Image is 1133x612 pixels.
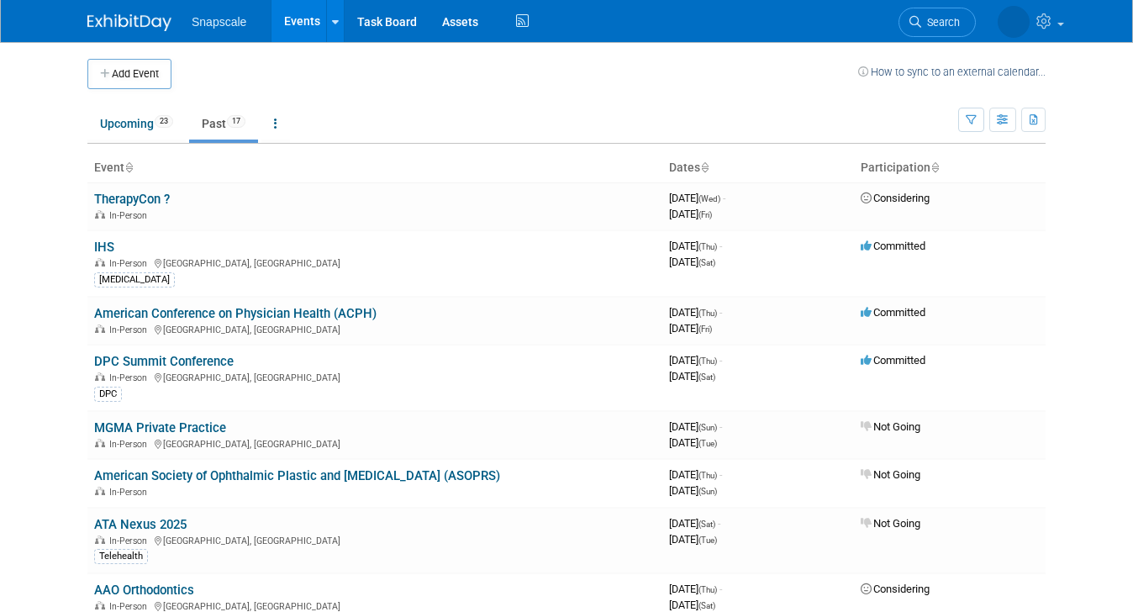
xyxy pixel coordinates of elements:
span: - [723,192,725,204]
span: Not Going [861,420,920,433]
span: (Sat) [698,601,715,610]
span: [DATE] [669,599,715,611]
span: (Sat) [698,520,715,529]
span: (Sun) [698,487,717,496]
span: (Tue) [698,535,717,545]
div: [GEOGRAPHIC_DATA], [GEOGRAPHIC_DATA] [94,256,656,269]
span: In-Person [109,324,152,335]
div: [GEOGRAPHIC_DATA], [GEOGRAPHIC_DATA] [94,370,656,383]
span: (Wed) [698,194,720,203]
span: In-Person [109,258,152,269]
div: [GEOGRAPHIC_DATA], [GEOGRAPHIC_DATA] [94,599,656,612]
th: Event [87,154,662,182]
button: Add Event [87,59,171,89]
a: Upcoming23 [87,108,186,140]
span: [DATE] [669,322,712,335]
span: (Sat) [698,258,715,267]
img: In-Person Event [95,601,105,609]
img: In-Person Event [95,535,105,544]
div: [GEOGRAPHIC_DATA], [GEOGRAPHIC_DATA] [94,436,656,450]
span: [DATE] [669,436,717,449]
span: (Thu) [698,309,717,318]
a: MGMA Private Practice [94,420,226,435]
span: In-Person [109,439,152,450]
img: In-Person Event [95,258,105,266]
a: Search [898,8,976,37]
span: Snapscale [192,15,246,29]
a: IHS [94,240,114,255]
span: Not Going [861,517,920,530]
span: - [719,468,722,481]
span: In-Person [109,372,152,383]
span: - [718,517,720,530]
img: Michael Yablonowitz [998,6,1030,38]
span: [DATE] [669,208,712,220]
span: [DATE] [669,192,725,204]
div: [MEDICAL_DATA] [94,272,175,288]
span: - [719,354,722,367]
span: Committed [861,306,925,319]
span: In-Person [109,487,152,498]
img: In-Person Event [95,324,105,333]
span: (Fri) [698,210,712,219]
span: - [719,240,722,252]
img: In-Person Event [95,372,105,381]
a: Sort by Participation Type [930,161,939,174]
span: (Thu) [698,471,717,480]
span: [DATE] [669,583,722,595]
span: Considering [861,192,930,204]
span: Not Going [861,468,920,481]
span: - [719,306,722,319]
span: In-Person [109,601,152,612]
span: In-Person [109,535,152,546]
img: ExhibitDay [87,14,171,31]
a: Sort by Start Date [700,161,709,174]
div: Telehealth [94,549,148,564]
span: [DATE] [669,370,715,382]
th: Dates [662,154,854,182]
span: - [719,420,722,433]
span: (Thu) [698,585,717,594]
span: [DATE] [669,484,717,497]
span: [DATE] [669,517,720,530]
a: AAO Orthodontics [94,583,194,598]
span: [DATE] [669,256,715,268]
a: ATA Nexus 2025 [94,517,187,532]
div: DPC [94,387,122,402]
span: (Sat) [698,372,715,382]
span: Committed [861,240,925,252]
span: 23 [155,115,173,128]
span: [DATE] [669,468,722,481]
span: In-Person [109,210,152,221]
span: 17 [227,115,245,128]
div: [GEOGRAPHIC_DATA], [GEOGRAPHIC_DATA] [94,533,656,546]
span: (Thu) [698,242,717,251]
a: Sort by Event Name [124,161,133,174]
img: In-Person Event [95,210,105,219]
span: - [719,583,722,595]
img: In-Person Event [95,439,105,447]
div: [GEOGRAPHIC_DATA], [GEOGRAPHIC_DATA] [94,322,656,335]
span: (Thu) [698,356,717,366]
span: (Sun) [698,423,717,432]
a: American Society of Ophthalmic Plastic and [MEDICAL_DATA] (ASOPRS) [94,468,500,483]
img: In-Person Event [95,487,105,495]
span: (Fri) [698,324,712,334]
span: [DATE] [669,354,722,367]
span: (Tue) [698,439,717,448]
a: American Conference on Physician Health (ACPH) [94,306,377,321]
span: [DATE] [669,306,722,319]
span: [DATE] [669,533,717,546]
span: [DATE] [669,420,722,433]
span: [DATE] [669,240,722,252]
span: Considering [861,583,930,595]
span: Search [921,16,960,29]
a: How to sync to an external calendar... [858,66,1046,78]
th: Participation [854,154,1046,182]
a: DPC Summit Conference [94,354,234,369]
a: TherapyCon ? [94,192,170,207]
a: Past17 [189,108,258,140]
span: Committed [861,354,925,367]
